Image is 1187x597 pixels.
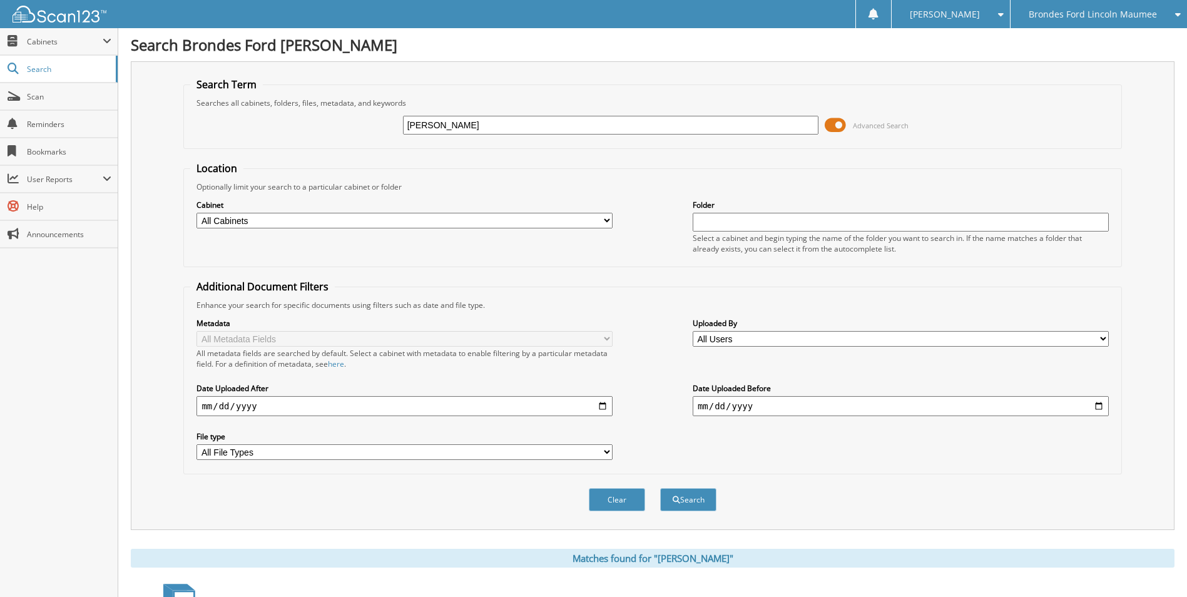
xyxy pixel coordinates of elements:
span: Brondes Ford Lincoln Maumee [1029,11,1157,18]
span: Cabinets [27,36,103,47]
button: Clear [589,488,645,511]
input: end [693,396,1109,416]
button: Search [660,488,716,511]
span: Help [27,202,111,212]
div: Searches all cabinets, folders, files, metadata, and keywords [190,98,1114,108]
input: start [196,396,613,416]
span: User Reports [27,174,103,185]
label: Date Uploaded Before [693,383,1109,394]
div: Matches found for "[PERSON_NAME]" [131,549,1174,568]
span: Bookmarks [27,146,111,157]
span: Scan [27,91,111,102]
span: [PERSON_NAME] [910,11,980,18]
a: here [328,359,344,369]
img: scan123-logo-white.svg [13,6,106,23]
div: Optionally limit your search to a particular cabinet or folder [190,181,1114,192]
div: All metadata fields are searched by default. Select a cabinet with metadata to enable filtering b... [196,348,613,369]
span: Search [27,64,110,74]
span: Reminders [27,119,111,130]
legend: Additional Document Filters [190,280,335,293]
span: Announcements [27,229,111,240]
div: Select a cabinet and begin typing the name of the folder you want to search in. If the name match... [693,233,1109,254]
legend: Location [190,161,243,175]
label: File type [196,431,613,442]
legend: Search Term [190,78,263,91]
div: Enhance your search for specific documents using filters such as date and file type. [190,300,1114,310]
label: Folder [693,200,1109,210]
span: Advanced Search [853,121,909,130]
label: Cabinet [196,200,613,210]
label: Date Uploaded After [196,383,613,394]
label: Metadata [196,318,613,329]
label: Uploaded By [693,318,1109,329]
h1: Search Brondes Ford [PERSON_NAME] [131,34,1174,55]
